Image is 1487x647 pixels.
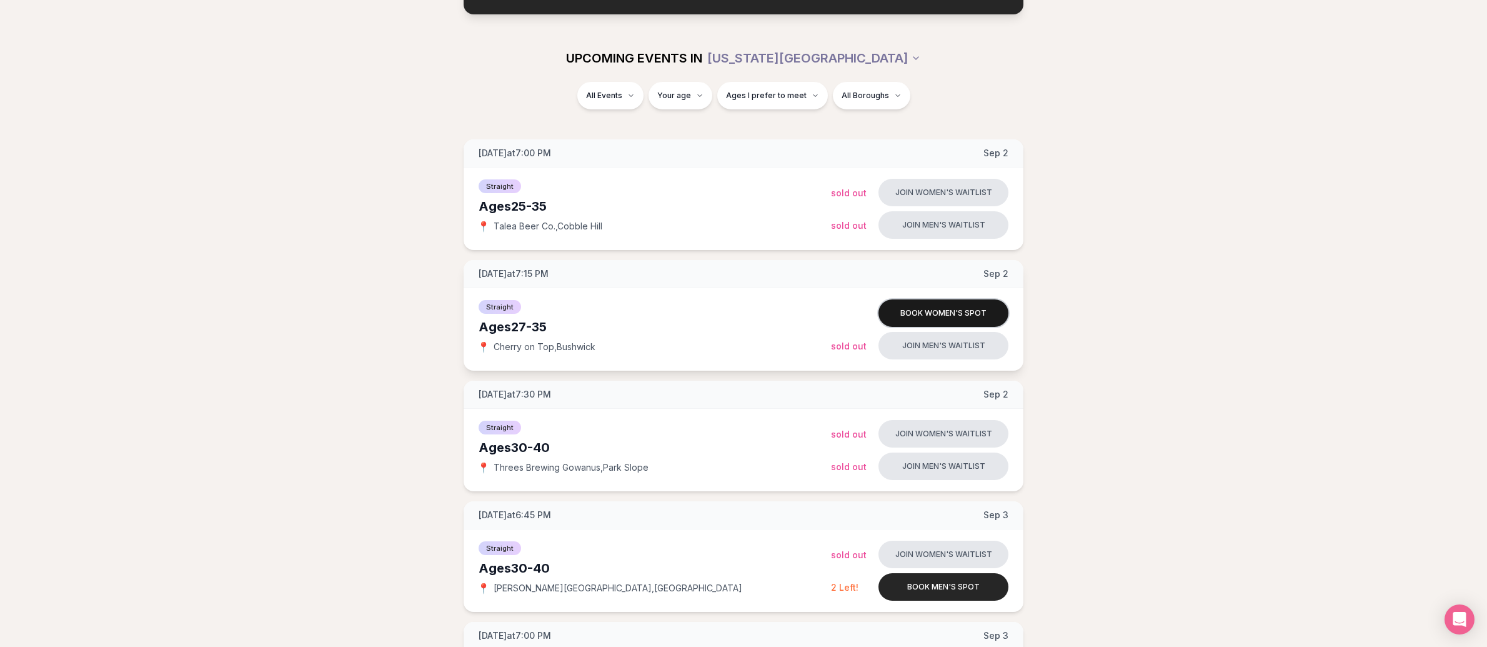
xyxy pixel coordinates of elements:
span: Sold Out [831,341,867,351]
span: 📍 [479,342,489,352]
button: All Events [577,82,644,109]
span: Sold Out [831,549,867,560]
button: Book men's spot [878,573,1008,601]
button: Join women's waitlist [878,420,1008,448]
span: Sold Out [831,429,867,439]
span: Ages I prefer to meet [726,91,807,101]
span: Sep 3 [983,509,1008,521]
span: Your age [657,91,691,101]
span: Sold Out [831,220,867,231]
span: [DATE] at 7:15 PM [479,268,549,280]
span: Sold Out [831,188,867,198]
button: Join women's waitlist [878,179,1008,206]
span: 📍 [479,583,489,593]
span: 📍 [479,221,489,231]
span: 2 Left! [831,582,858,593]
span: [DATE] at 7:00 PM [479,629,551,642]
span: [DATE] at 7:00 PM [479,147,551,159]
button: [US_STATE][GEOGRAPHIC_DATA] [707,44,921,72]
span: All Boroughs [842,91,889,101]
div: Ages 30-40 [479,559,831,577]
button: Join men's waitlist [878,332,1008,359]
button: Your age [649,82,712,109]
button: Join women's waitlist [878,541,1008,568]
button: Book women's spot [878,299,1008,327]
span: Straight [479,421,521,434]
span: Talea Beer Co. , Cobble Hill [494,220,602,233]
div: Ages 25-35 [479,198,831,215]
span: Sep 3 [983,629,1008,642]
span: [PERSON_NAME][GEOGRAPHIC_DATA] , [GEOGRAPHIC_DATA] [494,582,742,594]
div: Open Intercom Messenger [1445,604,1475,634]
span: UPCOMING EVENTS IN [566,49,702,67]
span: [DATE] at 7:30 PM [479,388,551,401]
span: 📍 [479,463,489,473]
div: Ages 30-40 [479,439,831,456]
span: Sold Out [831,461,867,472]
span: Straight [479,541,521,555]
div: Ages 27-35 [479,318,831,336]
span: Sep 2 [983,268,1008,280]
span: Sep 2 [983,147,1008,159]
span: Sep 2 [983,388,1008,401]
button: All Boroughs [833,82,910,109]
span: Straight [479,300,521,314]
span: Straight [479,179,521,193]
span: Threes Brewing Gowanus , Park Slope [494,461,649,474]
span: All Events [586,91,622,101]
button: Join men's waitlist [878,211,1008,239]
span: [DATE] at 6:45 PM [479,509,551,521]
span: Cherry on Top , Bushwick [494,341,595,353]
button: Join men's waitlist [878,453,1008,480]
button: Ages I prefer to meet [717,82,828,109]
